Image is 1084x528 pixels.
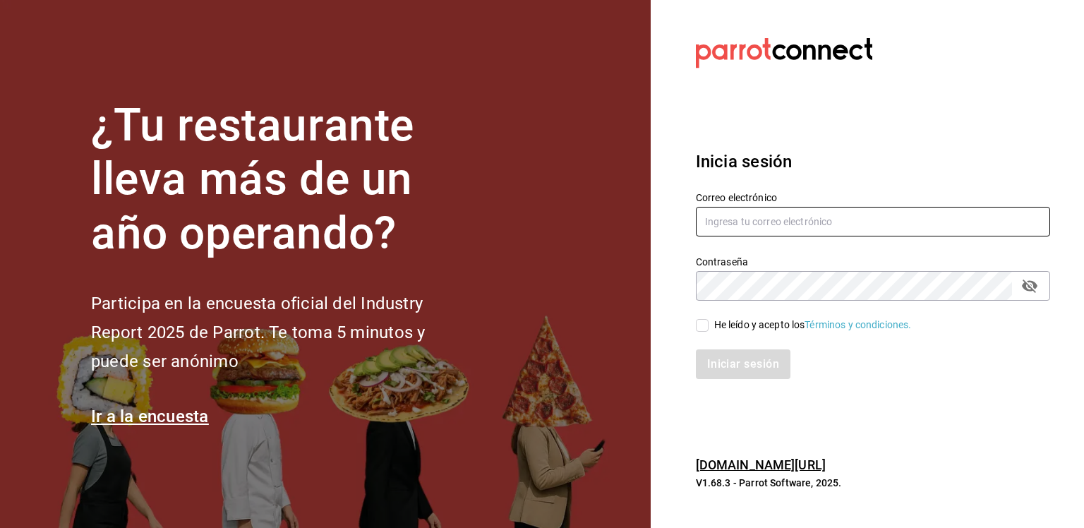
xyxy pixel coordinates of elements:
[714,318,912,332] div: He leído y acepto los
[91,289,472,376] h2: Participa en la encuesta oficial del Industry Report 2025 de Parrot. Te toma 5 minutos y puede se...
[1018,274,1042,298] button: passwordField
[805,319,911,330] a: Términos y condiciones.
[696,149,1050,174] h3: Inicia sesión
[696,207,1050,236] input: Ingresa tu correo electrónico
[696,256,1050,266] label: Contraseña
[696,457,826,472] a: [DOMAIN_NAME][URL]
[91,407,209,426] a: Ir a la encuesta
[696,192,1050,202] label: Correo electrónico
[91,99,472,261] h1: ¿Tu restaurante lleva más de un año operando?
[696,476,1050,490] p: V1.68.3 - Parrot Software, 2025.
